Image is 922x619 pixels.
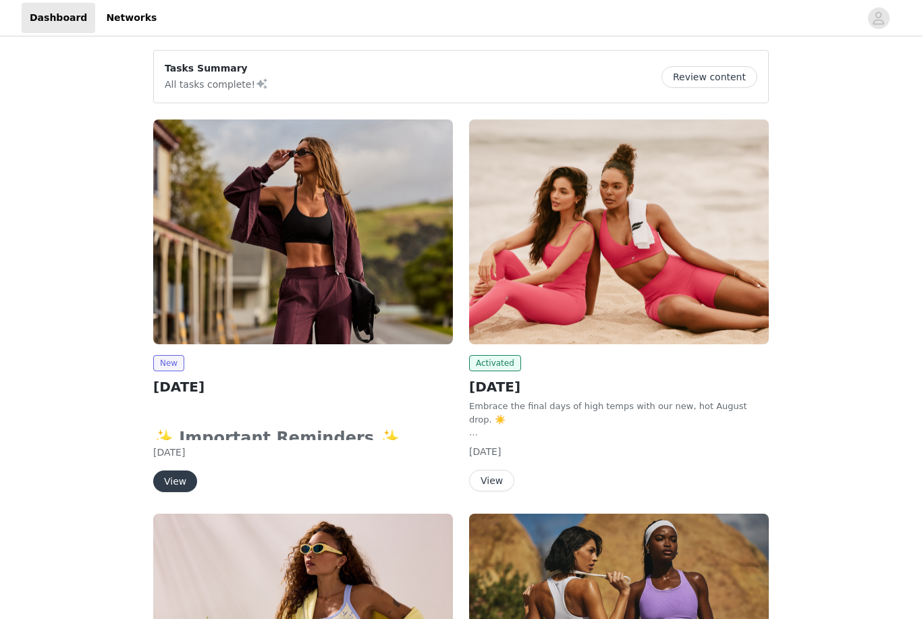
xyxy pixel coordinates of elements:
[98,3,165,33] a: Networks
[165,61,269,76] p: Tasks Summary
[469,377,769,397] h2: [DATE]
[661,66,757,88] button: Review content
[153,470,197,492] button: View
[469,476,514,486] a: View
[469,446,501,457] span: [DATE]
[469,400,769,426] p: Embrace the final days of high temps with our new, hot August drop. ☀️
[153,429,408,448] strong: ✨ Important Reminders ✨
[469,470,514,491] button: View
[22,3,95,33] a: Dashboard
[153,447,185,458] span: [DATE]
[469,355,521,371] span: Activated
[469,119,769,344] img: Fabletics
[153,119,453,344] img: Fabletics
[872,7,885,29] div: avatar
[153,377,453,397] h2: [DATE]
[165,76,269,92] p: All tasks complete!
[153,477,197,487] a: View
[153,355,184,371] span: New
